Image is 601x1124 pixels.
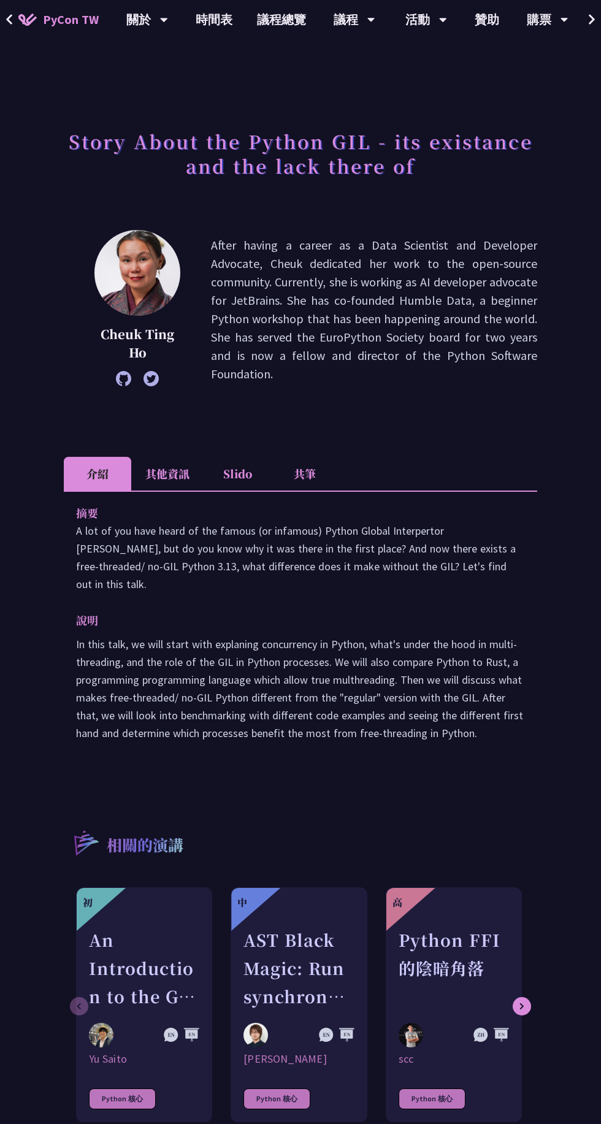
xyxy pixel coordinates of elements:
div: Python 核心 [399,1088,465,1109]
div: Yu Saito [89,1052,199,1066]
p: 說明 [76,611,500,629]
div: AST Black Magic: Run synchronous Python code on asynchronous Pyodide [243,926,354,1011]
a: PyCon TW [6,4,111,35]
div: scc [399,1052,509,1066]
p: 摘要 [76,504,500,522]
img: Yu Saito [89,1023,113,1047]
img: Cheuk Ting Ho [94,230,180,316]
p: After having a career as a Data Scientist and Developer Advocate, Cheuk dedicated her work to the... [211,236,537,383]
a: 中 AST Black Magic: Run synchronous Python code on asynchronous Pyodide Yuichiro Tachibana [PERSON... [231,887,367,1122]
p: A lot of you have heard of the famous (or infamous) Python Global Interpertor [PERSON_NAME], but ... [76,522,525,593]
div: An Introduction to the GIL for Python Beginners: Disabling It in Python 3.13 and Leveraging Concu... [89,926,199,1011]
div: Python 核心 [243,1088,310,1109]
div: Python FFI 的陰暗角落 [399,926,509,1011]
span: PyCon TW [43,10,99,29]
div: Python 核心 [89,1088,156,1109]
a: 高 Python FFI 的陰暗角落 scc scc Python 核心 [386,887,522,1122]
li: Slido [204,457,271,491]
img: Home icon of PyCon TW 2025 [18,13,37,26]
img: Yuichiro Tachibana [243,1023,268,1047]
p: 相關的演講 [107,834,183,858]
div: 初 [83,895,93,910]
p: In this talk, we will start with explaning concurrency in Python, what's under the hood in multi-... [76,635,525,742]
p: Cheuk Ting Ho [94,325,180,362]
div: 高 [392,895,402,910]
img: scc [399,1023,423,1047]
li: 共筆 [271,457,339,491]
img: r3.8d01567.svg [56,812,115,872]
div: [PERSON_NAME] [243,1052,354,1066]
li: 介紹 [64,457,131,491]
h1: Story About the Python GIL - its existance and the lack there of [64,123,537,184]
div: 中 [237,895,247,910]
a: 初 An Introduction to the GIL for Python Beginners: Disabling It in Python 3.13 and Leveraging Con... [76,887,212,1122]
li: 其他資訊 [131,457,204,491]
